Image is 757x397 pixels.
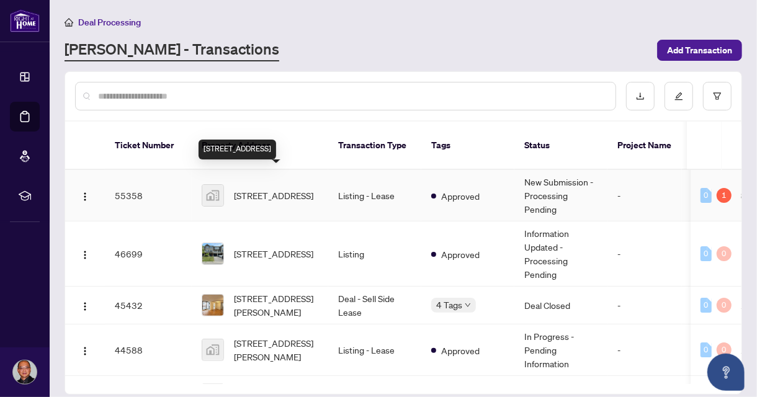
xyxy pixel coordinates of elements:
td: Listing - Lease [328,170,421,221]
img: thumbnail-img [202,295,223,316]
button: Logo [75,185,95,205]
td: 55358 [105,170,192,221]
td: Deal - Sell Side Lease [328,287,421,324]
td: Listing - Lease [328,324,421,376]
td: Deal Closed [514,287,607,324]
span: [STREET_ADDRESS] [234,247,313,261]
span: filter [713,92,722,100]
th: MLS # [682,122,756,170]
img: Profile Icon [13,360,37,384]
td: Information Updated - Processing Pending [514,221,607,287]
div: 1 [717,188,732,203]
img: Logo [80,301,90,311]
span: edit [674,92,683,100]
span: [STREET_ADDRESS][PERSON_NAME] [234,336,318,364]
td: Listing [328,221,421,287]
td: - [607,170,682,221]
td: - [607,287,682,324]
span: Approved [441,344,480,357]
button: edit [665,82,693,110]
button: Open asap [707,354,745,391]
td: 44588 [105,324,192,376]
img: thumbnail-img [202,339,223,360]
th: Tags [421,122,514,170]
button: filter [703,82,732,110]
img: thumbnail-img [202,243,223,264]
span: down [465,302,471,308]
span: Deal Processing [78,17,141,28]
td: In Progress - Pending Information [514,324,607,376]
span: 4 Tags [436,298,462,312]
img: Logo [80,346,90,356]
span: Approved [441,189,480,203]
a: [PERSON_NAME] - Transactions [65,39,279,61]
div: [STREET_ADDRESS] [199,140,276,159]
div: 0 [717,298,732,313]
img: Logo [80,250,90,260]
div: 0 [717,246,732,261]
div: 0 [701,298,712,313]
span: download [636,92,645,100]
span: [STREET_ADDRESS] [234,189,313,202]
button: Logo [75,340,95,360]
span: home [65,18,73,27]
div: 0 [701,342,712,357]
td: New Submission - Processing Pending [514,170,607,221]
button: download [626,82,655,110]
img: thumbnail-img [202,185,223,206]
th: Property Address [192,122,328,170]
th: Status [514,122,607,170]
span: [STREET_ADDRESS][PERSON_NAME] [234,292,318,319]
td: 46699 [105,221,192,287]
button: Logo [75,295,95,315]
td: - [607,324,682,376]
div: 0 [717,342,732,357]
button: Logo [75,244,95,264]
span: Add Transaction [667,40,732,60]
td: 45432 [105,287,192,324]
div: 0 [701,246,712,261]
img: Logo [80,192,90,202]
img: logo [10,9,40,32]
th: Transaction Type [328,122,421,170]
th: Ticket Number [105,122,192,170]
button: Add Transaction [657,40,742,61]
th: Project Name [607,122,682,170]
span: Approved [441,248,480,261]
div: 0 [701,188,712,203]
td: - [607,221,682,287]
